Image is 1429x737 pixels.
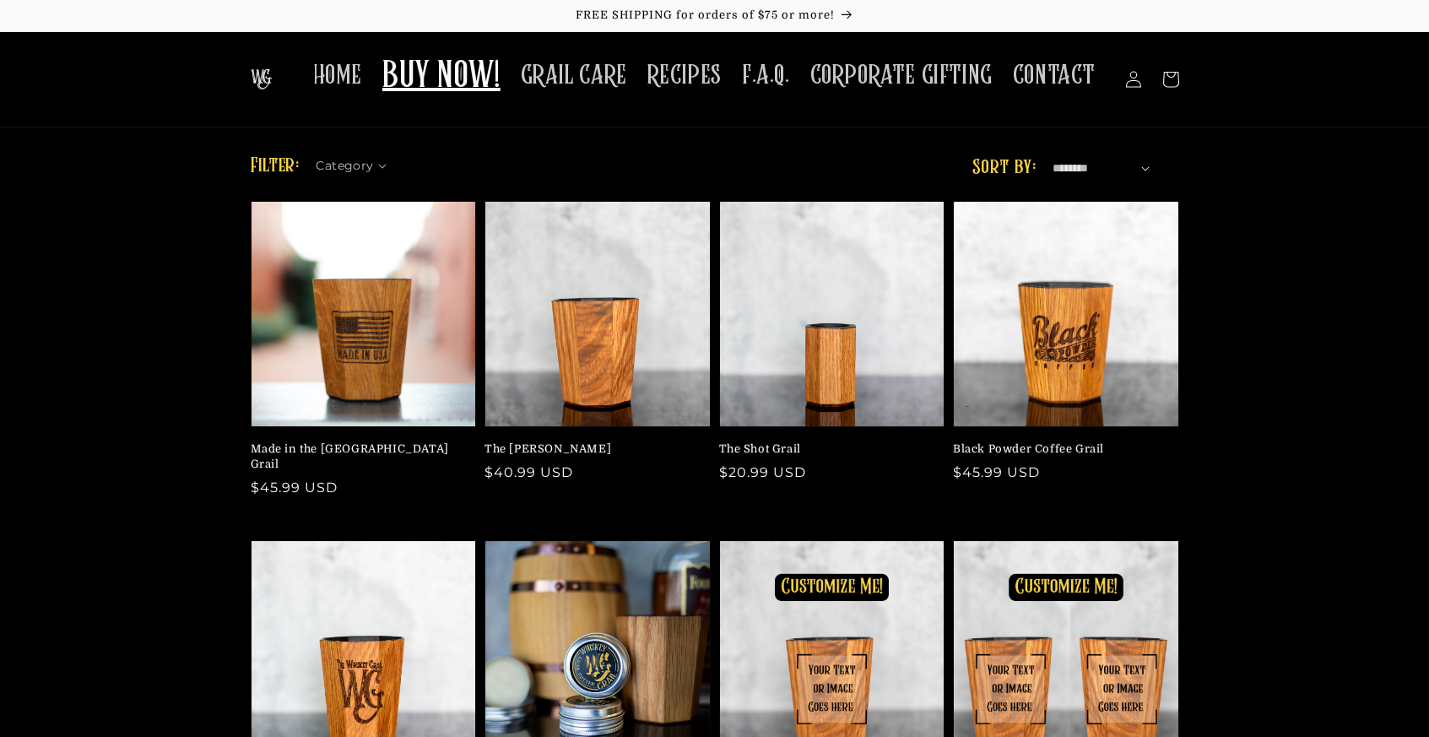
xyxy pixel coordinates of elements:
span: HOME [313,59,362,92]
span: CONTACT [1013,59,1096,92]
a: HOME [303,49,372,102]
p: FREE SHIPPING for orders of $75 or more! [17,8,1412,23]
a: Made in the [GEOGRAPHIC_DATA] Grail [251,442,467,472]
a: Black Powder Coffee Grail [953,442,1169,457]
img: The Whiskey Grail [251,69,272,89]
h2: Filter: [251,151,300,182]
span: GRAIL CARE [521,59,627,92]
a: RECIPES [637,49,732,102]
a: CONTACT [1003,49,1106,102]
label: Sort by: [972,158,1036,178]
span: BUY NOW! [382,54,501,100]
a: BUY NOW! [372,44,511,111]
a: The Shot Grail [719,442,935,457]
span: Category [316,157,373,175]
a: GRAIL CARE [511,49,637,102]
a: CORPORATE GIFTING [800,49,1003,102]
span: CORPORATE GIFTING [810,59,993,92]
a: The [PERSON_NAME] [484,442,701,457]
span: F.A.Q. [742,59,790,92]
a: F.A.Q. [732,49,800,102]
summary: Category [316,153,397,171]
span: RECIPES [647,59,722,92]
